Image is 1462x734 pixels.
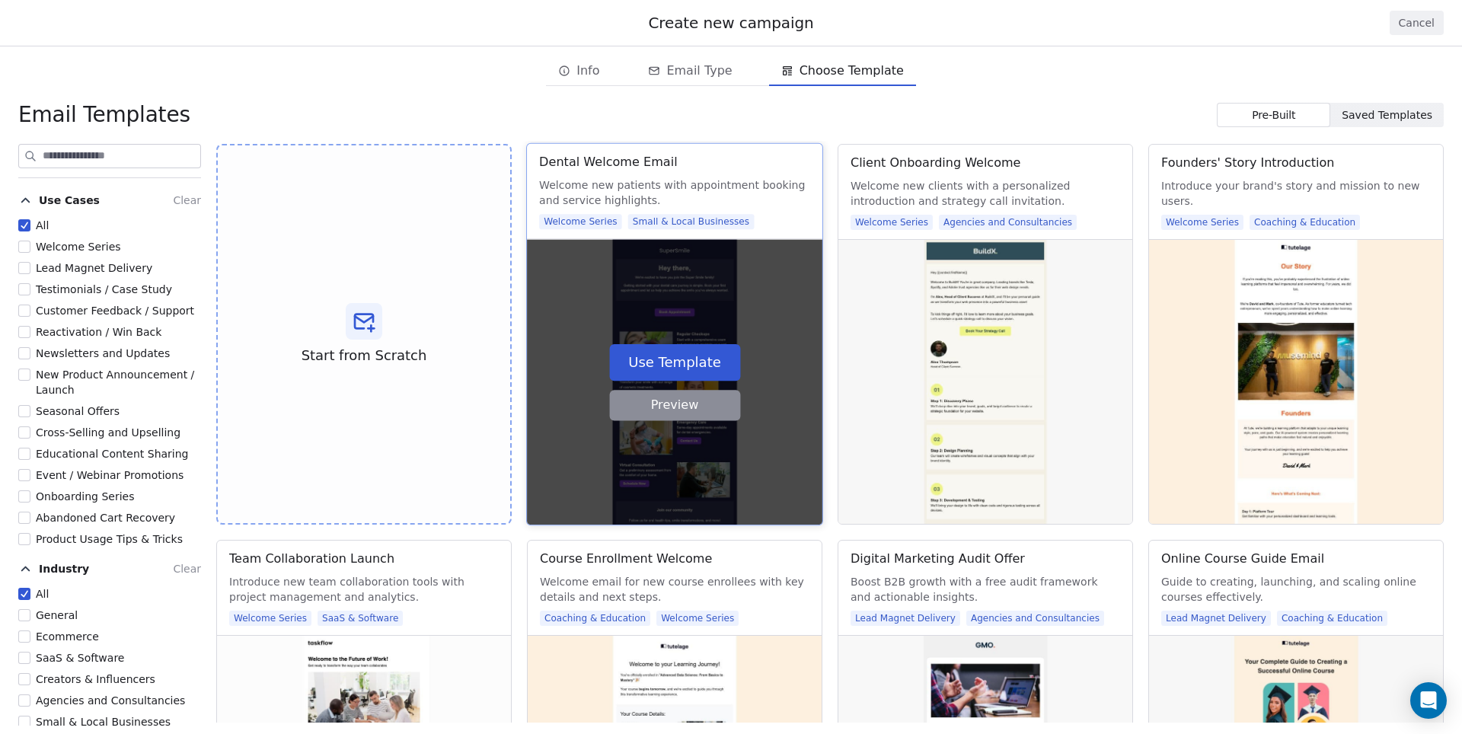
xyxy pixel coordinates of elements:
div: Client Onboarding Welcome [851,154,1020,172]
button: Cancel [1390,11,1444,35]
span: New Product Announcement / Launch [36,369,194,396]
span: SaaS & Software [318,611,403,626]
span: Creators & Influencers [36,673,155,685]
button: Event / Webinar Promotions [18,468,30,483]
button: All [18,586,30,602]
span: Product Usage Tips & Tricks [36,533,183,545]
div: email creation steps [546,56,916,86]
button: Product Usage Tips & Tricks [18,531,30,547]
button: Use CasesClear [18,187,201,218]
span: Onboarding Series [36,490,134,503]
button: Cross-Selling and Upselling [18,425,30,440]
div: Course Enrollment Welcome [540,550,712,568]
button: Clear [173,560,201,578]
span: Small & Local Businesses [36,716,171,728]
span: General [36,609,78,621]
button: Welcome Series [18,239,30,254]
span: Newsletters and Updates [36,347,170,359]
span: Clear [173,563,201,575]
span: Agencies and Consultancies [36,694,185,707]
div: Online Course Guide Email [1161,550,1324,568]
span: Welcome Series [229,611,311,626]
span: Cross-Selling and Upselling [36,426,180,439]
button: Testimonials / Case Study [18,282,30,297]
span: Welcome new clients with a personalized introduction and strategy call invitation. [851,178,1120,209]
button: All [18,218,30,233]
span: Welcome Series [539,214,622,229]
button: Seasonal Offers [18,404,30,419]
span: Choose Template [800,62,904,80]
span: Boost B2B growth with a free audit framework and actionable insights. [851,574,1120,605]
button: General [18,608,30,623]
span: Introduce new team collaboration tools with project management and analytics. [229,574,499,605]
button: Onboarding Series [18,489,30,504]
button: Customer Feedback / Support [18,303,30,318]
div: Dental Welcome Email [539,153,677,171]
button: Agencies and Consultancies [18,693,30,708]
button: Reactivation / Win Back [18,324,30,340]
div: Digital Marketing Audit Offer [851,550,1025,568]
span: Industry [39,561,89,576]
div: Create new campaign [18,12,1444,34]
button: Ecommerce [18,629,30,644]
span: Educational Content Sharing [36,448,189,460]
div: Use CasesClear [18,218,201,547]
span: Agencies and Consultancies [966,611,1104,626]
button: IndustryClear [18,556,201,586]
span: Welcome new patients with appointment booking and service highlights. [539,177,810,208]
div: Founders' Story Introduction [1161,154,1334,172]
button: Small & Local Businesses [18,714,30,729]
button: Clear [173,191,201,209]
span: Coaching & Education [1277,611,1387,626]
button: Preview [609,390,740,420]
span: Reactivation / Win Back [36,326,161,338]
span: Clear [173,194,201,206]
span: Ecommerce [36,630,99,643]
span: Coaching & Education [540,611,650,626]
span: Info [576,62,599,80]
span: Welcome Series [656,611,739,626]
span: Small & Local Businesses [628,214,754,229]
button: New Product Announcement / Launch [18,367,30,382]
span: Coaching & Education [1250,215,1360,230]
span: Use Cases [39,193,100,208]
span: All [36,588,49,600]
button: Creators & Influencers [18,672,30,687]
button: Lead Magnet Delivery [18,260,30,276]
span: Introduce your brand's story and mission to new users. [1161,178,1431,209]
span: Email Type [666,62,732,80]
span: Customer Feedback / Support [36,305,194,317]
span: Seasonal Offers [36,405,120,417]
span: Saved Templates [1342,107,1432,123]
div: Team Collaboration Launch [229,550,394,568]
span: Welcome Series [36,241,121,253]
span: Lead Magnet Delivery [851,611,960,626]
span: Testimonials / Case Study [36,283,172,295]
div: Open Intercom Messenger [1410,682,1447,719]
span: Welcome email for new course enrollees with key details and next steps. [540,574,809,605]
span: Lead Magnet Delivery [1161,611,1271,626]
button: Educational Content Sharing [18,446,30,461]
span: Welcome Series [851,215,933,230]
span: All [36,219,49,231]
span: Abandoned Cart Recovery [36,512,175,524]
span: Lead Magnet Delivery [36,262,152,274]
button: Abandoned Cart Recovery [18,510,30,525]
span: SaaS & Software [36,652,124,664]
button: Use Template [609,344,740,381]
button: Newsletters and Updates [18,346,30,361]
span: Event / Webinar Promotions [36,469,184,481]
span: Guide to creating, launching, and scaling online courses effectively. [1161,574,1431,605]
span: Start from Scratch [302,346,427,365]
button: SaaS & Software [18,650,30,665]
span: Agencies and Consultancies [939,215,1077,230]
span: Welcome Series [1161,215,1243,230]
span: Email Templates [18,101,190,129]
